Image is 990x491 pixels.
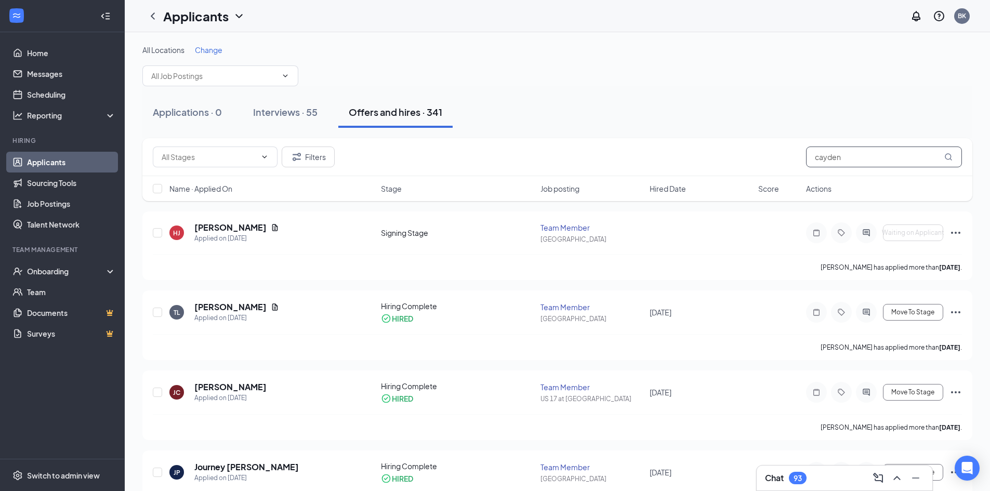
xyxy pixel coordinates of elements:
[883,384,943,401] button: Move To Stage
[949,227,962,239] svg: Ellipses
[260,153,269,161] svg: ChevronDown
[821,423,962,432] p: [PERSON_NAME] has applied more than .
[12,110,23,121] svg: Analysis
[27,323,116,344] a: SurveysCrown
[939,423,960,431] b: [DATE]
[281,72,289,80] svg: ChevronDown
[11,10,22,21] svg: WorkstreamLogo
[540,462,643,472] div: Team Member
[27,152,116,172] a: Applicants
[949,386,962,399] svg: Ellipses
[282,147,335,167] button: Filter Filters
[169,183,232,194] span: Name · Applied On
[540,474,643,483] div: [GEOGRAPHIC_DATA]
[27,84,116,105] a: Scheduling
[381,183,402,194] span: Stage
[194,313,279,323] div: Applied on [DATE]
[883,304,943,321] button: Move To Stage
[955,456,980,481] div: Open Intercom Messenger
[27,193,116,214] a: Job Postings
[174,468,180,477] div: JP
[883,464,943,481] button: Move To Stage
[891,389,934,396] span: Move To Stage
[821,343,962,352] p: [PERSON_NAME] has applied more than .
[540,222,643,233] div: Team Member
[821,263,962,272] p: [PERSON_NAME] has applied more than .
[27,282,116,302] a: Team
[806,183,831,194] span: Actions
[27,110,116,121] div: Reporting
[142,45,184,55] span: All Locations
[12,470,23,481] svg: Settings
[27,63,116,84] a: Messages
[291,151,303,163] svg: Filter
[907,470,924,486] button: Minimize
[381,461,535,471] div: Hiring Complete
[958,11,966,20] div: BK
[253,105,318,118] div: Interviews · 55
[151,70,277,82] input: All Job Postings
[835,229,848,237] svg: Tag
[758,183,779,194] span: Score
[650,388,671,397] span: [DATE]
[949,466,962,479] svg: Ellipses
[381,301,535,311] div: Hiring Complete
[860,229,873,237] svg: ActiveChat
[27,470,100,481] div: Switch to admin view
[540,183,579,194] span: Job posting
[381,228,535,238] div: Signing Stage
[194,233,279,244] div: Applied on [DATE]
[233,10,245,22] svg: ChevronDown
[939,343,960,351] b: [DATE]
[27,266,107,276] div: Onboarding
[392,473,413,484] div: HIRED
[860,308,873,316] svg: ActiveChat
[540,235,643,244] div: [GEOGRAPHIC_DATA]
[650,183,686,194] span: Hired Date
[147,10,159,22] svg: ChevronLeft
[194,222,267,233] h5: [PERSON_NAME]
[381,381,535,391] div: Hiring Complete
[765,472,784,484] h3: Chat
[540,302,643,312] div: Team Member
[27,302,116,323] a: DocumentsCrown
[794,474,802,483] div: 93
[540,314,643,323] div: [GEOGRAPHIC_DATA]
[194,393,267,403] div: Applied on [DATE]
[891,309,934,316] span: Move To Stage
[806,147,962,167] input: Search in offers and hires
[650,308,671,317] span: [DATE]
[27,172,116,193] a: Sourcing Tools
[163,7,229,25] h1: Applicants
[835,308,848,316] svg: Tag
[381,393,391,404] svg: CheckmarkCircle
[173,229,180,237] div: HJ
[540,394,643,403] div: US 17 at [GEOGRAPHIC_DATA]
[392,393,413,404] div: HIRED
[883,224,943,241] button: Waiting on Applicant
[194,461,299,473] h5: Journey [PERSON_NAME]
[889,470,905,486] button: ChevronUp
[810,388,823,396] svg: Note
[27,214,116,235] a: Talent Network
[194,381,267,393] h5: [PERSON_NAME]
[194,473,299,483] div: Applied on [DATE]
[860,388,873,396] svg: ActiveChat
[944,153,953,161] svg: MagnifyingGlass
[194,301,267,313] h5: [PERSON_NAME]
[27,43,116,63] a: Home
[810,308,823,316] svg: Note
[12,245,114,254] div: Team Management
[949,306,962,319] svg: Ellipses
[909,472,922,484] svg: Minimize
[12,266,23,276] svg: UserCheck
[271,303,279,311] svg: Document
[12,136,114,145] div: Hiring
[271,223,279,232] svg: Document
[910,10,922,22] svg: Notifications
[162,151,256,163] input: All Stages
[933,10,945,22] svg: QuestionInfo
[392,313,413,324] div: HIRED
[173,388,180,397] div: JC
